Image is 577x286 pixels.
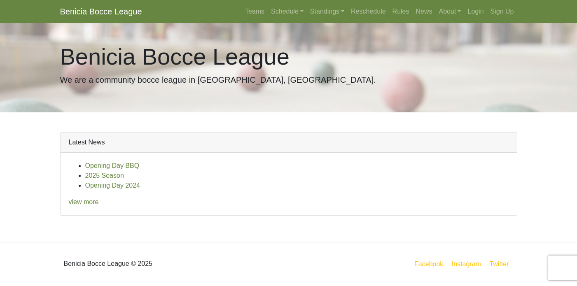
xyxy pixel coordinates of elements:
[69,198,99,205] a: view more
[61,133,517,153] div: Latest News
[268,3,307,20] a: Schedule
[54,249,289,279] div: Benicia Bocce League © 2025
[85,162,140,169] a: Opening Day BBQ
[436,3,465,20] a: About
[464,3,487,20] a: Login
[307,3,348,20] a: Standings
[242,3,268,20] a: Teams
[60,43,517,70] h1: Benicia Bocce League
[487,3,517,20] a: Sign Up
[488,259,515,269] a: Twitter
[413,3,436,20] a: News
[389,3,413,20] a: Rules
[413,259,445,269] a: Facebook
[348,3,389,20] a: Reschedule
[450,259,483,269] a: Instagram
[85,172,124,179] a: 2025 Season
[60,74,517,86] p: We are a community bocce league in [GEOGRAPHIC_DATA], [GEOGRAPHIC_DATA].
[85,182,140,189] a: Opening Day 2024
[60,3,142,20] a: Benicia Bocce League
